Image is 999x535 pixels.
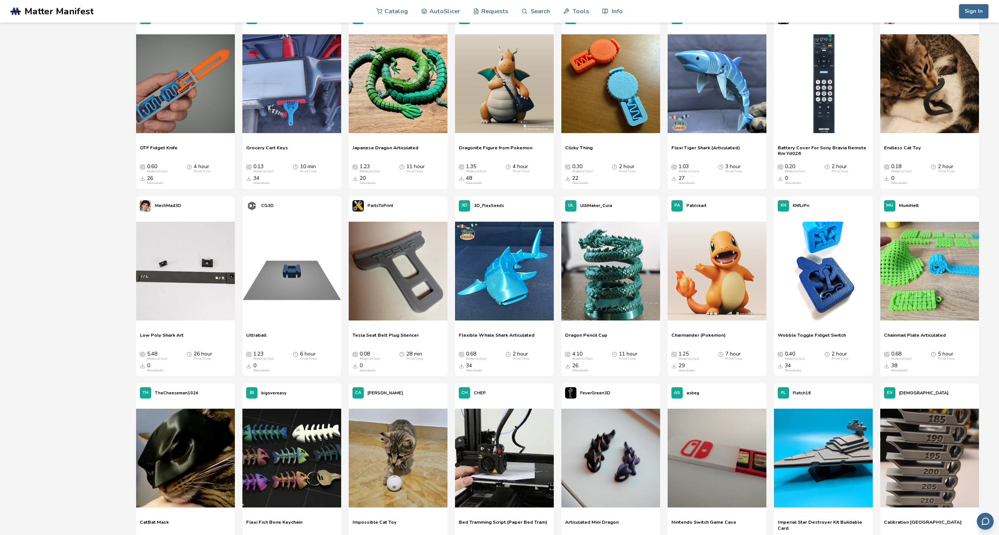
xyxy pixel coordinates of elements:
div: 7 hour [725,351,742,361]
div: Material Cost [679,170,699,173]
div: 11 hour [406,164,425,173]
span: Downloads [352,175,358,181]
span: Average Print Time [187,351,192,357]
div: Downloads [785,369,801,373]
a: Grocery Cart Keys [246,145,288,156]
div: Material Cost [360,357,380,361]
div: 0.18 [891,164,912,173]
div: Downloads [891,181,908,185]
a: Low Poly Shark Art [140,332,184,343]
a: Tesla Seat Belt Plug Silencer [352,332,419,343]
div: Print Time [513,357,529,361]
span: Flexi Tiger Shark (Articulated) [671,145,740,156]
a: Battery Cover For Sony Bravia Remote Rm Yd026 [778,145,869,156]
a: Japanese Dragon Articulated [352,145,418,156]
div: 0 [891,175,908,185]
span: Average Print Time [399,351,405,357]
img: FeverGreen3D's profile [565,387,576,399]
div: 4 hour [513,164,529,173]
span: Average Print Time [506,164,511,170]
div: 10 min [300,164,317,173]
span: Downloads [884,363,889,369]
span: TH [142,391,149,396]
a: CatBat Mask [140,519,169,530]
a: Bed Tramming Script (Paper Bed Tram) [459,519,547,530]
a: FeverGreen3D's profileFeverGreen3D [561,383,614,402]
a: Clicky Thing [565,145,593,156]
span: Average Cost [459,164,464,170]
span: Downloads [671,175,677,181]
span: Average Print Time [718,351,723,357]
div: Material Cost [253,170,274,173]
p: bigovereasy [261,389,287,397]
div: 26 [147,175,164,185]
div: Print Time [619,357,636,361]
div: 0.60 [147,164,167,173]
div: Print Time [406,170,423,173]
span: Chainmail Plate Articulated [884,332,946,343]
div: 0 [360,363,376,373]
p: Patrickart [686,202,706,210]
span: Average Print Time [824,351,830,357]
span: Average Cost [459,351,464,357]
div: Downloads [253,181,270,185]
p: asbeg [686,389,699,397]
span: Downloads [140,175,145,181]
span: CA [355,391,361,396]
a: Ultraball [246,332,267,343]
span: Average Cost [671,351,677,357]
div: 4.10 [572,351,593,361]
div: 2 hour [513,351,529,361]
p: [DEMOGRAPHIC_DATA] [899,389,948,397]
div: 2 hour [619,164,636,173]
div: Downloads [253,369,270,373]
a: Flexible Whale Shark Articulated [459,332,535,343]
div: 2 hour [832,351,848,361]
div: Material Cost [253,357,274,361]
span: MU [886,203,893,208]
p: Fletch16 [793,389,811,397]
span: Nintendo Switch Game Case [671,519,736,530]
span: Downloads [246,175,251,181]
span: Average Cost [352,164,358,170]
span: Average Cost [246,164,251,170]
span: Average Cost [352,351,358,357]
span: Downloads [671,363,677,369]
div: Material Cost [785,357,805,361]
div: Print Time [938,170,955,173]
span: Dragon Pencil Cup [565,332,607,343]
span: Downloads [565,363,570,369]
p: CG3D [261,202,274,210]
a: Endless Cat Toy [884,145,921,156]
div: 0 [785,175,801,185]
div: Print Time [300,357,317,361]
span: Downloads [884,175,889,181]
span: Downloads [778,363,783,369]
div: Print Time [406,357,423,361]
p: PartsToPrint [368,202,393,210]
div: Print Time [300,170,317,173]
span: Articulated Mini Dragon [565,519,619,530]
div: 0 [147,363,164,373]
div: 3 hour [725,164,742,173]
a: Charmander (Pokemon) [671,332,726,343]
span: Average Cost [778,351,783,357]
div: 0.20 [785,164,805,173]
div: 6 hour [300,351,317,361]
span: Downloads [459,175,464,181]
img: 1_Print_Preview [242,222,341,320]
span: 3D [461,203,467,208]
div: 5.48 [147,351,167,361]
a: Dragonite Figure from Pokemon [459,145,532,156]
div: 1.23 [253,351,274,361]
div: 5 hour [938,351,955,361]
img: MechMad3D's profile [140,200,151,212]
